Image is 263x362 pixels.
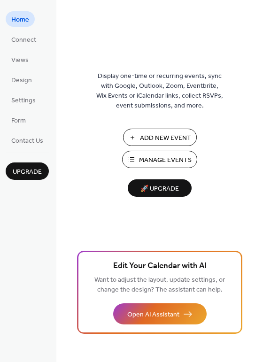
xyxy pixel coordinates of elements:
span: Add New Event [140,133,191,143]
a: Design [6,72,38,87]
span: Settings [11,96,36,106]
span: Views [11,55,29,65]
a: Home [6,11,35,27]
span: Upgrade [13,167,42,177]
span: Contact Us [11,136,43,146]
span: Manage Events [139,155,192,165]
span: Home [11,15,29,25]
button: Manage Events [122,151,197,168]
span: Want to adjust the layout, update settings, or change the design? The assistant can help. [94,274,225,296]
button: Add New Event [123,129,197,146]
a: Views [6,52,34,67]
a: Connect [6,31,42,47]
span: Connect [11,35,36,45]
span: Edit Your Calendar with AI [113,260,207,273]
button: Upgrade [6,162,49,180]
button: 🚀 Upgrade [128,179,192,197]
a: Form [6,112,31,128]
a: Contact Us [6,132,49,148]
span: Design [11,76,32,85]
a: Settings [6,92,41,108]
button: Open AI Assistant [113,303,207,324]
span: Display one-time or recurring events, sync with Google, Outlook, Zoom, Eventbrite, Wix Events or ... [96,71,223,111]
span: Open AI Assistant [127,310,179,320]
span: Form [11,116,26,126]
span: 🚀 Upgrade [133,183,186,195]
